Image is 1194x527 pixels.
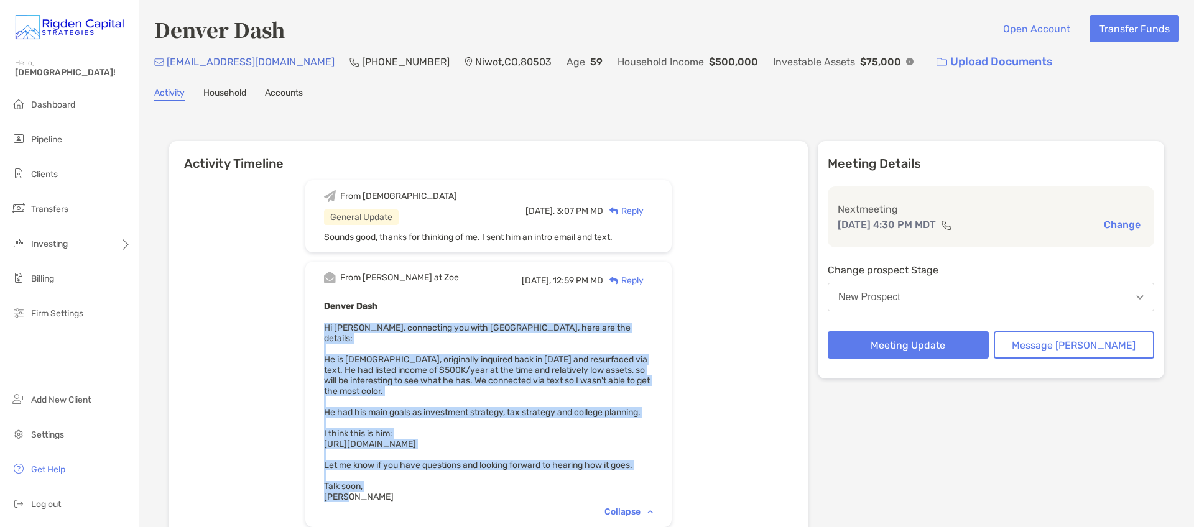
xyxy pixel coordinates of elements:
[941,220,952,230] img: communication type
[31,204,68,214] span: Transfers
[937,58,947,66] img: button icon
[31,239,68,249] span: Investing
[31,395,91,405] span: Add New Client
[154,15,285,44] h4: Denver Dash
[603,274,644,287] div: Reply
[324,209,399,225] div: General Update
[1136,295,1144,300] img: Open dropdown arrow
[828,283,1154,311] button: New Prospect
[828,156,1154,172] p: Meeting Details
[522,275,551,286] span: [DATE],
[525,206,555,216] span: [DATE],
[860,54,901,70] p: $75,000
[553,275,603,286] span: 12:59 PM MD
[11,426,26,441] img: settings icon
[603,204,644,218] div: Reply
[773,54,855,70] p: Investable Assets
[994,331,1155,359] button: Message [PERSON_NAME]
[993,15,1080,42] button: Open Account
[828,262,1154,278] p: Change prospect Stage
[906,58,914,65] img: Info Icon
[203,88,246,101] a: Household
[838,201,1144,217] p: Next meeting
[15,5,124,50] img: Zoe Logo
[15,67,131,78] span: [DEMOGRAPHIC_DATA]!
[31,429,64,440] span: Settings
[31,169,58,180] span: Clients
[11,201,26,216] img: transfers icon
[340,272,459,283] div: From [PERSON_NAME] at Zoe
[567,54,585,70] p: Age
[11,166,26,181] img: clients icon
[31,499,61,510] span: Log out
[557,206,603,216] span: 3:07 PM MD
[604,506,653,517] div: Collapse
[838,291,900,303] div: New Prospect
[609,277,619,285] img: Reply icon
[11,305,26,320] img: firm-settings icon
[465,57,473,67] img: Location Icon
[31,464,65,475] span: Get Help
[11,96,26,111] img: dashboard icon
[169,141,808,171] h6: Activity Timeline
[349,57,359,67] img: Phone Icon
[11,392,26,406] img: add_new_client icon
[324,323,650,502] span: Hi [PERSON_NAME], connecting you with [GEOGRAPHIC_DATA], here are the details: He is [DEMOGRAPHIC...
[11,496,26,511] img: logout icon
[154,58,164,66] img: Email Icon
[31,134,62,145] span: Pipeline
[154,88,185,101] a: Activity
[1100,218,1144,231] button: Change
[928,48,1061,75] a: Upload Documents
[1090,15,1179,42] button: Transfer Funds
[265,88,303,101] a: Accounts
[324,190,336,202] img: Event icon
[11,131,26,146] img: pipeline icon
[167,54,335,70] p: [EMAIL_ADDRESS][DOMAIN_NAME]
[324,301,377,311] b: Denver Dash
[609,207,619,215] img: Reply icon
[340,191,457,201] div: From [DEMOGRAPHIC_DATA]
[838,217,936,232] p: [DATE] 4:30 PM MDT
[475,54,552,70] p: Niwot , CO , 80503
[31,308,83,319] span: Firm Settings
[362,54,450,70] p: [PHONE_NUMBER]
[618,54,704,70] p: Household Income
[590,54,603,70] p: 59
[324,272,336,283] img: Event icon
[31,273,54,284] span: Billing
[11,236,26,250] img: investing icon
[11,461,26,476] img: get-help icon
[647,510,653,513] img: Chevron icon
[324,232,613,242] span: Sounds good, thanks for thinking of me. I sent him an intro email and text.
[709,54,758,70] p: $500,000
[31,99,75,110] span: Dashboard
[828,331,989,359] button: Meeting Update
[11,270,26,285] img: billing icon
